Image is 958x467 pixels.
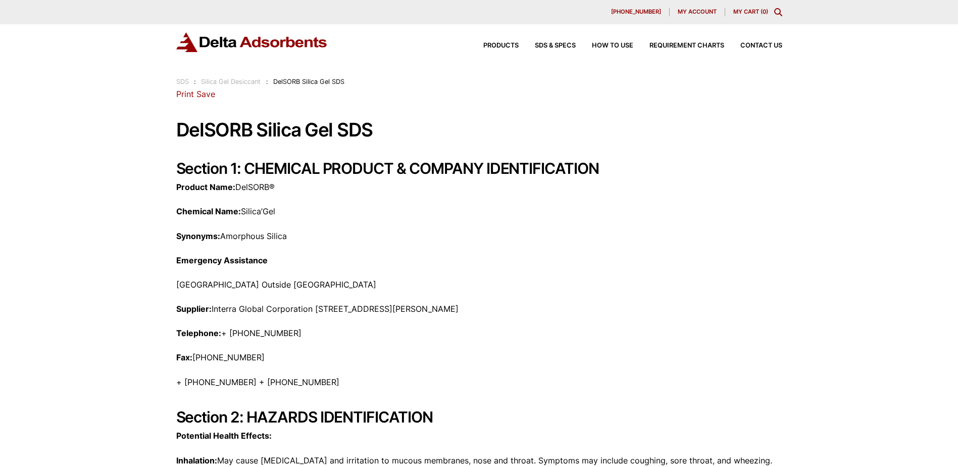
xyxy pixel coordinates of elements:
[176,455,217,465] strong: Inhalation:
[266,78,268,85] span: :
[176,231,220,241] strong: Synonyms:
[176,328,221,338] strong: Telephone:
[176,376,782,389] p: + [PHONE_NUMBER] + [PHONE_NUMBER]
[176,431,272,441] strong: Potential Health Effects:
[176,278,782,292] p: [GEOGRAPHIC_DATA] Outside [GEOGRAPHIC_DATA]
[176,408,782,426] h2: Section 2: HAZARDS IDENTIFICATION
[649,42,724,49] span: Requirement Charts
[273,78,344,85] span: DelSORB Silica Gel SDS
[763,8,766,15] span: 0
[176,229,782,243] p: Amorphous Silica
[176,304,212,314] strong: Supplier:
[176,351,782,364] p: [PHONE_NUMBER]
[576,42,633,49] a: How to Use
[467,42,519,49] a: Products
[611,9,661,15] span: [PHONE_NUMBER]
[519,42,576,49] a: SDS & SPECS
[194,78,196,85] span: :
[740,42,782,49] span: Contact Us
[176,120,782,141] h1: DelSORB Silica Gel SDS
[176,78,189,85] a: SDS
[633,42,724,49] a: Requirement Charts
[176,302,782,316] p: Interra Global Corporation [STREET_ADDRESS][PERSON_NAME]
[724,42,782,49] a: Contact Us
[678,9,717,15] span: My account
[670,8,725,16] a: My account
[176,159,782,177] h2: Section 1: CHEMICAL PRODUCT & COMPANY IDENTIFICATION
[774,8,782,16] div: Toggle Modal Content
[176,205,782,218] p: Silica’Gel
[196,89,215,99] a: Save
[201,78,261,85] a: Silica Gel Desiccant
[176,255,268,265] strong: Emergency Assistance
[176,180,782,194] p: DelSORB®
[733,8,768,15] a: My Cart (0)
[176,32,328,52] img: Delta Adsorbents
[176,352,192,362] strong: Fax:
[176,326,782,340] p: + [PHONE_NUMBER]
[535,42,576,49] span: SDS & SPECS
[592,42,633,49] span: How to Use
[176,89,194,99] a: Print
[176,206,241,216] strong: Chemical Name:
[603,8,670,16] a: [PHONE_NUMBER]
[176,180,782,389] div: Page 1
[483,42,519,49] span: Products
[176,182,235,192] strong: Product Name:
